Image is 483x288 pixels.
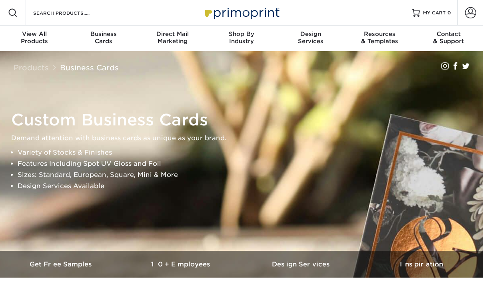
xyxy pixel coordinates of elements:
a: Business Cards [60,63,119,72]
a: Resources& Templates [345,26,414,51]
h3: Inspiration [361,260,481,268]
a: Direct MailMarketing [138,26,207,51]
div: Services [276,30,345,45]
div: Industry [207,30,276,45]
p: Demand attention with business cards as unique as your brand. [11,133,479,144]
a: Inspiration [361,251,481,278]
h3: Get Free Samples [2,260,122,268]
a: Shop ByIndustry [207,26,276,51]
a: 10+ Employees [122,251,241,278]
span: Business [69,30,138,38]
a: DesignServices [276,26,345,51]
span: Shop By [207,30,276,38]
div: Marketing [138,30,207,45]
span: 0 [447,10,451,16]
h1: Custom Business Cards [11,110,479,129]
span: Contact [414,30,483,38]
li: Sizes: Standard, European, Square, Mini & More [18,169,479,181]
li: Features Including Spot UV Gloss and Foil [18,158,479,169]
li: Design Services Available [18,181,479,192]
div: Cards [69,30,138,45]
a: BusinessCards [69,26,138,51]
li: Variety of Stocks & Finishes [18,147,479,158]
h3: 10+ Employees [122,260,241,268]
img: Primoprint [202,4,281,21]
span: MY CART [423,10,446,16]
span: Design [276,30,345,38]
span: Resources [345,30,414,38]
div: & Support [414,30,483,45]
span: Direct Mail [138,30,207,38]
a: Products [14,63,49,72]
input: SEARCH PRODUCTS..... [32,8,110,18]
div: & Templates [345,30,414,45]
a: Contact& Support [414,26,483,51]
a: Get Free Samples [2,251,122,278]
a: Design Services [241,251,361,278]
h3: Design Services [241,260,361,268]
